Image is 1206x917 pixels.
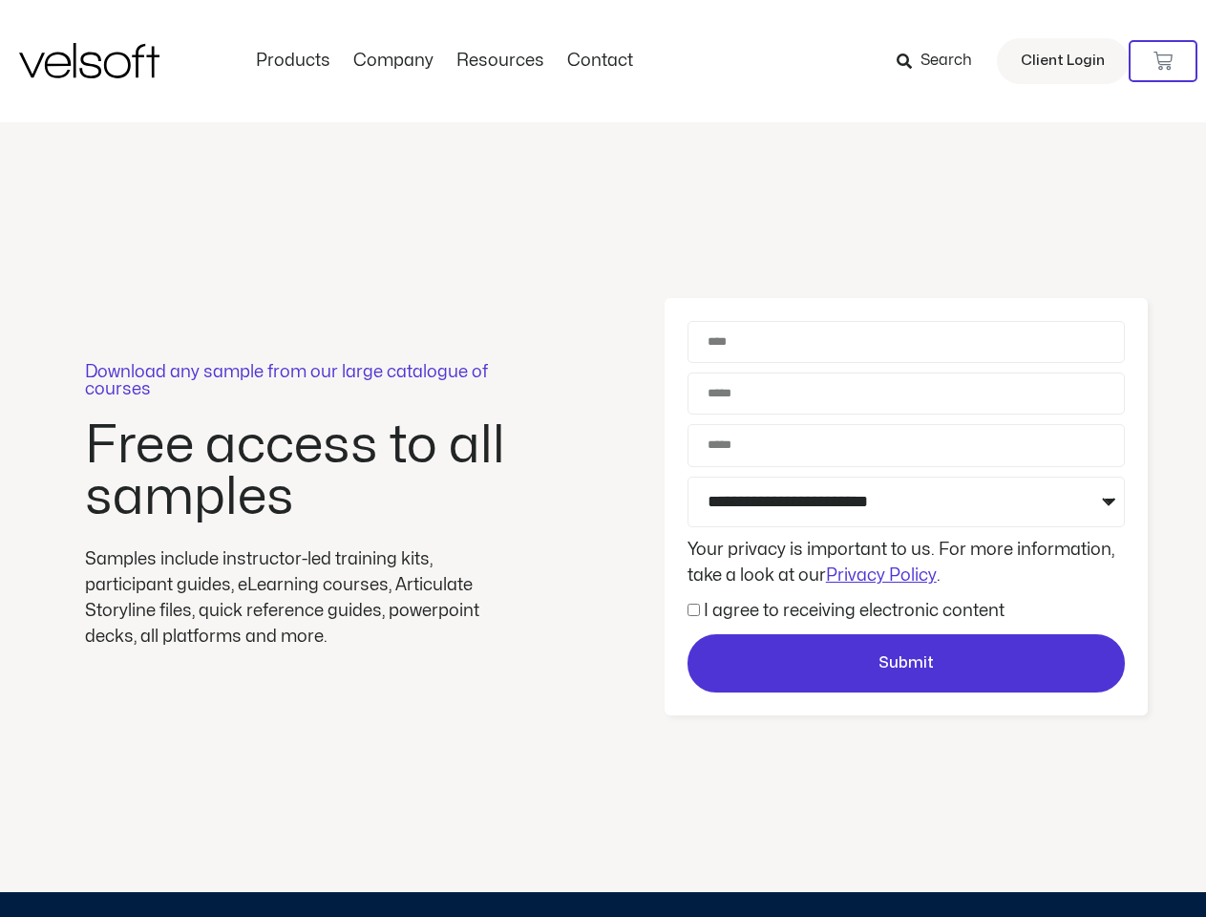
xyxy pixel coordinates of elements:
[85,420,515,523] h2: Free access to all samples
[244,51,645,72] nav: Menu
[19,43,159,78] img: Velsoft Training Materials
[556,51,645,72] a: ContactMenu Toggle
[920,49,972,74] span: Search
[704,603,1005,619] label: I agree to receiving electronic content
[683,537,1130,588] div: Your privacy is important to us. For more information, take a look at our .
[897,45,985,77] a: Search
[1021,49,1105,74] span: Client Login
[878,651,934,676] span: Submit
[997,38,1129,84] a: Client Login
[342,51,445,72] a: CompanyMenu Toggle
[244,51,342,72] a: ProductsMenu Toggle
[826,567,937,584] a: Privacy Policy
[688,634,1125,693] button: Submit
[445,51,556,72] a: ResourcesMenu Toggle
[85,364,515,398] p: Download any sample from our large catalogue of courses
[85,546,515,650] div: Samples include instructor-led training kits, participant guides, eLearning courses, Articulate S...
